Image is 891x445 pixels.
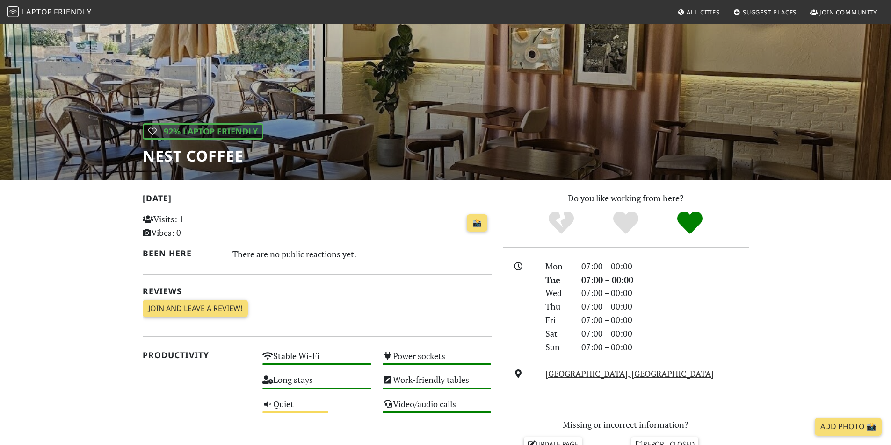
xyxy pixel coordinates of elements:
span: Laptop [22,7,52,17]
h2: [DATE] [143,193,492,207]
div: | 92% Laptop Friendly [143,123,263,140]
h2: Productivity [143,350,252,360]
div: Quiet [257,396,377,420]
p: Missing or incorrect information? [503,418,749,431]
div: 07:00 – 00:00 [576,300,754,313]
a: Join Community [806,4,881,21]
div: There are no public reactions yet. [232,247,492,261]
div: Work-friendly tables [377,372,497,396]
p: Visits: 1 Vibes: 0 [143,212,252,240]
h2: Reviews [143,286,492,296]
span: Join Community [819,8,877,16]
div: Video/audio calls [377,396,497,420]
div: 07:00 – 00:00 [576,260,754,273]
h1: Nest coffee [143,147,263,165]
div: 07:00 – 00:00 [576,313,754,327]
a: 📸 [467,214,487,232]
a: LaptopFriendly LaptopFriendly [7,4,92,21]
div: Stable Wi-Fi [257,348,377,372]
a: Add Photo 📸 [815,418,882,436]
div: 07:00 – 00:00 [576,327,754,340]
div: Tue [540,273,575,287]
a: Join and leave a review! [143,300,248,318]
div: Yes [594,210,658,236]
a: All Cities [674,4,724,21]
p: Do you like working from here? [503,191,749,205]
div: 07:00 – 00:00 [576,273,754,287]
div: No [529,210,594,236]
div: Mon [540,260,575,273]
div: 07:00 – 00:00 [576,286,754,300]
div: Thu [540,300,575,313]
div: Fri [540,313,575,327]
span: Suggest Places [743,8,797,16]
span: Friendly [54,7,91,17]
a: [GEOGRAPHIC_DATA], [GEOGRAPHIC_DATA] [545,368,714,379]
div: Wed [540,286,575,300]
div: Sun [540,340,575,354]
div: Definitely! [658,210,722,236]
div: 07:00 – 00:00 [576,340,754,354]
a: Suggest Places [730,4,801,21]
div: Long stays [257,372,377,396]
span: All Cities [687,8,720,16]
img: LaptopFriendly [7,6,19,17]
h2: Been here [143,248,222,258]
div: Sat [540,327,575,340]
div: Power sockets [377,348,497,372]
